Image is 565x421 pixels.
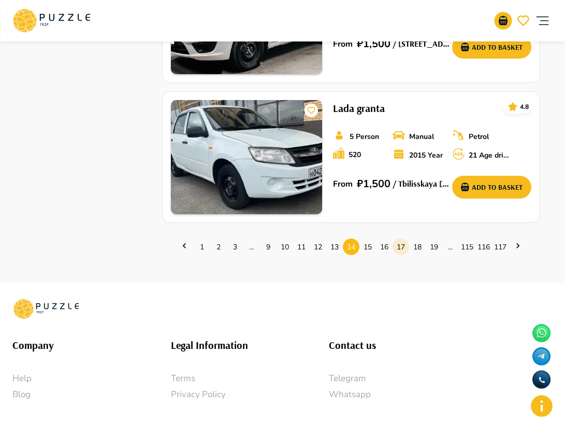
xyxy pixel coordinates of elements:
[350,131,379,142] p: 5 Person
[357,176,363,192] p: ₽
[475,239,492,255] a: Page 116
[357,36,363,52] p: ₽
[293,239,310,255] a: Page 11
[363,36,390,52] p: 1,500
[452,176,531,199] button: add-basket-submit-button
[469,150,512,161] p: 21 Age driver
[194,239,210,255] a: Page 1
[442,239,459,255] a: Jump forward
[227,239,243,255] a: Page 3
[376,239,393,255] a: Page 16
[329,337,487,354] h6: Contact us
[210,239,227,255] a: Page 2
[260,239,277,255] a: Page 9
[171,100,322,214] img: PuzzleTrip
[277,239,293,255] a: Page 10
[171,372,329,385] a: Terms
[390,37,452,51] h6: / [STREET_ADDRESS]
[469,131,489,142] p: Petrol
[171,388,329,401] a: Privacy Policy
[494,12,512,30] button: go-to-basket-submit-button
[326,239,343,255] a: Page 13
[390,177,452,191] h6: / Tbilisskaya [STREET_ADDRESS]
[12,372,171,385] a: Help
[363,176,390,192] p: 1,500
[243,239,260,255] a: Jump backward
[343,239,359,255] a: Page 14 is your current page
[505,100,520,114] button: card_icons
[510,241,526,253] a: Next page
[162,231,540,262] ul: Pagination
[349,149,361,160] p: 520
[452,36,531,59] button: add-basket-submit-button
[12,337,171,354] h6: Company
[409,131,434,142] p: Manual
[426,239,442,255] a: Page 19
[329,372,487,385] a: Telegram
[305,104,318,117] button: card_icons
[359,239,376,255] a: Page 15
[492,239,509,255] a: Page 117
[310,239,326,255] a: Page 12
[12,388,171,401] a: Blog
[171,337,329,354] h6: Legal Information
[329,388,487,401] a: Whatsapp
[514,12,532,30] button: go-to-wishlist-submit-butto
[333,178,357,190] p: From
[409,239,426,255] a: Page 18
[176,241,193,253] a: Previous page
[409,150,443,161] p: 2015 Year
[333,100,385,117] h6: Lada granta
[333,38,357,50] p: From
[532,4,553,37] button: account of current user
[459,239,475,255] a: Page 115
[520,102,529,111] p: 4.8
[393,239,409,255] a: Page 17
